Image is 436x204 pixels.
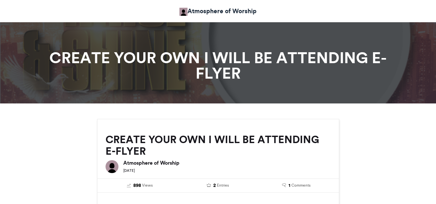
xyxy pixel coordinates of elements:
[262,182,331,189] a: 1 Comments
[289,182,290,189] span: 1
[179,6,257,16] a: Atmosphere of Worship
[106,134,331,157] h2: CREATE YOUR OWN I WILL BE ATTENDING E-FLYER
[39,50,397,81] h1: CREATE YOUR OWN I WILL BE ATTENDING E-FLYER
[217,182,229,188] span: Entries
[179,8,188,16] img: Atmosphere Of Worship
[106,160,118,173] img: Atmosphere of Worship
[123,160,331,165] h6: Atmosphere of Worship
[142,182,153,188] span: Views
[291,182,310,188] span: Comments
[184,182,252,189] a: 2 Entries
[213,182,216,189] span: 2
[106,182,174,189] a: 898 Views
[123,168,135,173] small: [DATE]
[133,182,141,189] span: 898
